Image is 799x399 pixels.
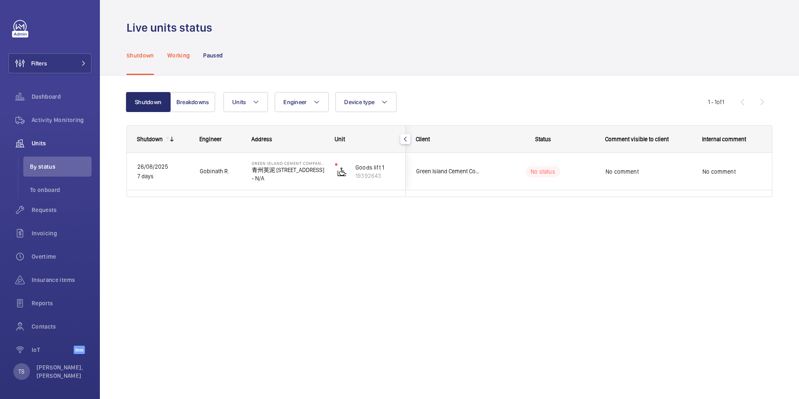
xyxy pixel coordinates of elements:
[30,162,92,171] span: By status
[199,136,222,142] span: Engineer
[31,59,47,67] span: Filters
[416,167,480,176] span: Green Island Cement Company Limited
[344,99,375,105] span: Device type
[32,229,92,237] span: Invoicing
[32,116,92,124] span: Activity Monitoring
[200,167,241,176] span: Gobinath R.
[18,367,25,376] p: TS
[167,51,190,60] p: Working
[535,136,551,142] span: Status
[252,166,324,174] p: 青州英泥 [STREET_ADDRESS]
[232,99,246,105] span: Units
[416,136,430,142] span: Client
[702,136,746,142] span: Internal comment
[126,92,171,112] button: Shutdown
[355,163,395,172] p: Goods lift 1
[335,136,396,142] div: Unit
[605,167,692,176] span: No comment
[283,99,307,105] span: Engineer
[251,136,272,142] span: Address
[531,167,555,176] p: No status
[137,162,189,172] p: 26/08/2025
[127,20,217,35] h1: Live units status
[203,51,223,60] p: Paused
[702,167,779,176] span: No comment
[708,99,724,105] span: 1 - 1 1
[335,92,397,112] button: Device type
[32,276,92,284] span: Insurance items
[32,92,92,101] span: Dashboard
[252,161,324,166] p: Green Island Cement Company Limited
[355,172,395,180] p: 19392643
[74,346,85,354] span: Beta
[32,252,92,261] span: Overtime
[137,172,189,181] p: 7 days
[223,92,268,112] button: Units
[605,136,669,142] span: Comment visible to client
[32,346,74,354] span: IoT
[137,136,163,142] div: Shutdown
[717,99,722,105] span: of
[30,186,92,194] span: To onboard
[127,51,154,60] p: Shutdown
[32,206,92,214] span: Requests
[37,363,87,380] p: [PERSON_NAME], [PERSON_NAME]
[32,299,92,307] span: Reports
[8,53,92,73] button: Filters
[275,92,329,112] button: Engineer
[32,322,92,331] span: Contacts
[32,139,92,147] span: Units
[170,92,215,112] button: Breakdowns
[252,174,324,182] p: - N/A
[337,167,347,177] img: platform_lift.svg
